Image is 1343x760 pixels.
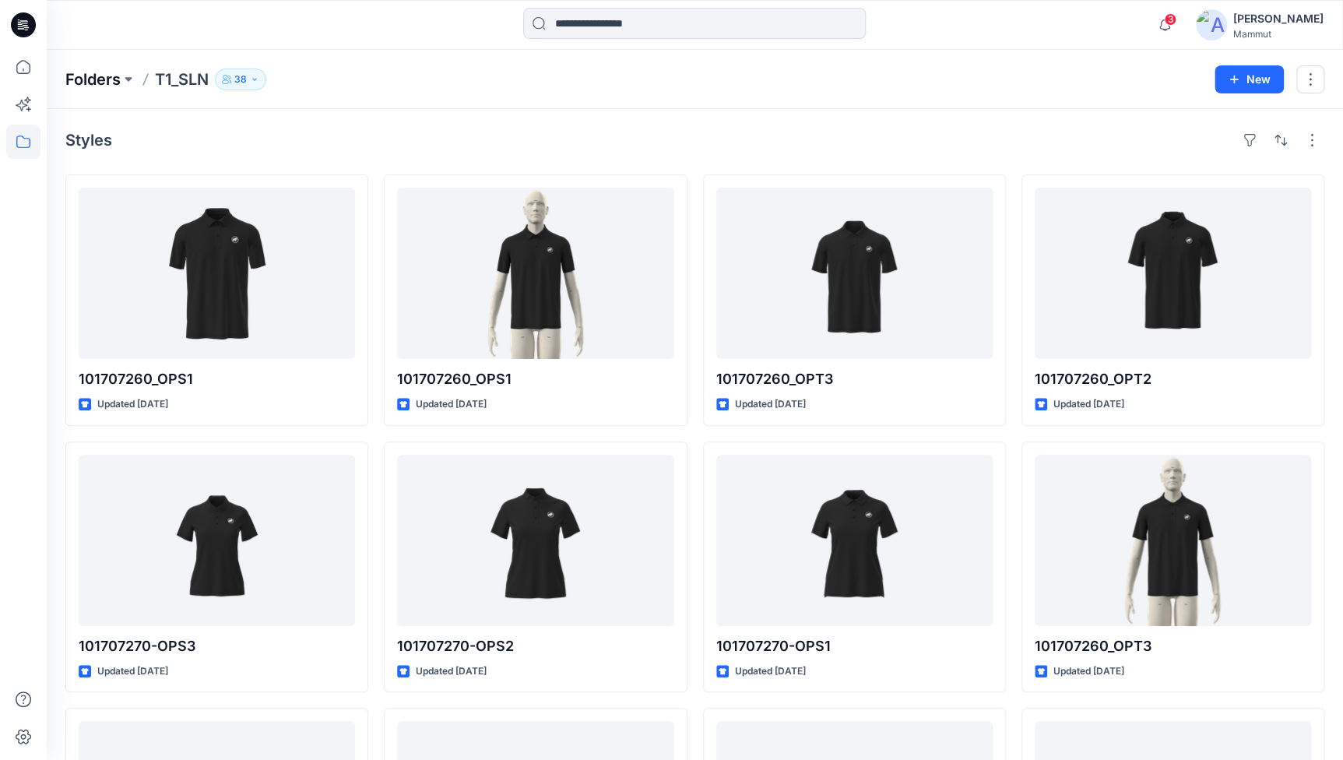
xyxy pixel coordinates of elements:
[79,635,355,657] p: 101707270-OPS3
[215,69,266,90] button: 38
[65,131,112,150] h4: Styles
[1233,28,1324,40] div: Mammut
[716,368,993,390] p: 101707260_OPT3
[1053,663,1124,680] p: Updated [DATE]
[234,71,247,88] p: 38
[65,69,121,90] a: Folders
[79,188,355,359] a: 101707260_OPS1
[397,635,673,657] p: 101707270-OPS2
[79,368,355,390] p: 101707260_OPS1
[735,396,806,413] p: Updated [DATE]
[1035,188,1311,359] a: 101707260_OPT2
[416,663,487,680] p: Updated [DATE]
[79,455,355,626] a: 101707270-OPS3
[716,188,993,359] a: 101707260_OPT3
[97,396,168,413] p: Updated [DATE]
[1035,635,1311,657] p: 101707260_OPT3
[1053,396,1124,413] p: Updated [DATE]
[716,455,993,626] a: 101707270-OPS1
[1035,455,1311,626] a: 101707260_OPT3
[1233,9,1324,28] div: [PERSON_NAME]
[716,635,993,657] p: 101707270-OPS1
[97,663,168,680] p: Updated [DATE]
[1164,13,1176,26] span: 3
[397,455,673,626] a: 101707270-OPS2
[1035,368,1311,390] p: 101707260_OPT2
[1215,65,1284,93] button: New
[1196,9,1227,40] img: avatar
[397,188,673,359] a: 101707260_OPS1
[155,69,209,90] p: T1_SLN
[735,663,806,680] p: Updated [DATE]
[397,368,673,390] p: 101707260_OPS1
[416,396,487,413] p: Updated [DATE]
